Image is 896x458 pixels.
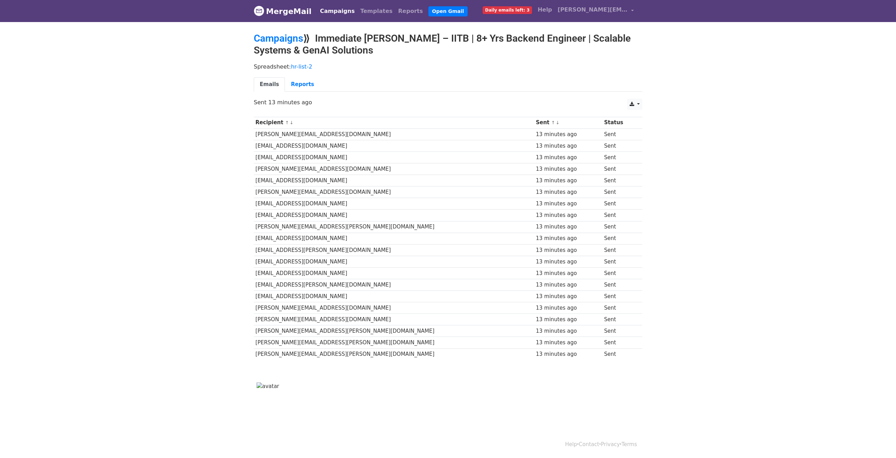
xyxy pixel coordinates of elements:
div: 13 minutes ago [536,142,601,150]
td: [EMAIL_ADDRESS][PERSON_NAME][DOMAIN_NAME] [254,279,534,291]
div: 13 minutes ago [536,165,601,173]
td: Sent [602,337,637,348]
p: Spreadsheet: [254,63,642,70]
div: 13 minutes ago [536,350,601,358]
a: Daily emails left: 3 [480,3,535,17]
a: Contact [579,441,599,448]
td: Sent [602,256,637,267]
td: Sent [602,279,637,291]
div: 13 minutes ago [536,188,601,196]
a: Open Gmail [428,6,467,16]
div: 13 minutes ago [536,131,601,139]
a: hr-list-2 [291,63,312,70]
div: 13 minutes ago [536,316,601,324]
div: 13 minutes ago [536,281,601,289]
td: Sent [602,233,637,244]
td: [EMAIL_ADDRESS][DOMAIN_NAME] [254,267,534,279]
a: ↑ [551,120,555,125]
td: [EMAIL_ADDRESS][DOMAIN_NAME] [254,198,534,210]
td: Sent [602,221,637,233]
td: Sent [602,267,637,279]
td: [EMAIL_ADDRESS][PERSON_NAME][DOMAIN_NAME] [254,244,534,256]
span: Daily emails left: 3 [483,6,532,14]
td: [PERSON_NAME][EMAIL_ADDRESS][DOMAIN_NAME] [254,128,534,140]
h2: ⟫ Immediate [PERSON_NAME] – IITB | 8+ Yrs Backend Engineer | Scalable Systems & GenAI Solutions [254,33,642,56]
a: ↓ [556,120,560,125]
a: Terms [622,441,637,448]
a: Reports [285,77,320,92]
th: Recipient [254,117,534,128]
td: [EMAIL_ADDRESS][DOMAIN_NAME] [254,210,534,221]
a: MergeMail [254,4,311,19]
td: [PERSON_NAME][EMAIL_ADDRESS][PERSON_NAME][DOMAIN_NAME] [254,337,534,348]
td: [EMAIL_ADDRESS][DOMAIN_NAME] [254,256,534,267]
a: [PERSON_NAME][EMAIL_ADDRESS][DOMAIN_NAME] [555,3,637,19]
a: Reports [395,4,426,18]
div: 13 minutes ago [536,234,601,242]
a: Privacy [601,441,620,448]
div: 13 minutes ago [536,269,601,277]
td: [PERSON_NAME][EMAIL_ADDRESS][PERSON_NAME][DOMAIN_NAME] [254,348,534,360]
a: Help [535,3,555,17]
td: [PERSON_NAME][EMAIL_ADDRESS][DOMAIN_NAME] [254,302,534,314]
td: Sent [602,314,637,325]
div: 13 minutes ago [536,258,601,266]
td: [EMAIL_ADDRESS][DOMAIN_NAME] [254,175,534,186]
a: ↑ [285,120,289,125]
img: MergeMail logo [254,6,264,16]
p: Sent 13 minutes ago [254,99,642,106]
div: 13 minutes ago [536,246,601,254]
td: Sent [602,210,637,221]
a: Campaigns [254,33,303,44]
a: Help [565,441,577,448]
td: [PERSON_NAME][EMAIL_ADDRESS][DOMAIN_NAME] [254,186,534,198]
img: avatar [257,382,279,390]
td: Sent [602,175,637,186]
td: [EMAIL_ADDRESS][DOMAIN_NAME] [254,291,534,302]
a: Campaigns [317,4,357,18]
td: Sent [602,198,637,210]
td: Sent [602,325,637,337]
td: Sent [602,186,637,198]
a: Emails [254,77,285,92]
div: 13 minutes ago [536,327,601,335]
div: 13 minutes ago [536,339,601,347]
td: Sent [602,348,637,360]
th: Sent [534,117,602,128]
td: [EMAIL_ADDRESS][DOMAIN_NAME] [254,233,534,244]
td: [PERSON_NAME][EMAIL_ADDRESS][DOMAIN_NAME] [254,314,534,325]
div: 13 minutes ago [536,304,601,312]
td: Sent [602,291,637,302]
a: ↓ [289,120,293,125]
a: Templates [357,4,395,18]
div: 13 minutes ago [536,177,601,185]
td: [EMAIL_ADDRESS][DOMAIN_NAME] [254,152,534,163]
td: [PERSON_NAME][EMAIL_ADDRESS][PERSON_NAME][DOMAIN_NAME] [254,221,534,233]
td: [EMAIL_ADDRESS][DOMAIN_NAME] [254,140,534,152]
td: [PERSON_NAME][EMAIL_ADDRESS][DOMAIN_NAME] [254,163,534,175]
div: 13 minutes ago [536,223,601,231]
div: 13 minutes ago [536,200,601,208]
td: Sent [602,302,637,314]
div: 13 minutes ago [536,293,601,301]
div: 13 minutes ago [536,154,601,162]
th: Status [602,117,637,128]
td: Sent [602,128,637,140]
td: Sent [602,140,637,152]
span: [PERSON_NAME][EMAIL_ADDRESS][DOMAIN_NAME] [558,6,628,14]
div: 13 minutes ago [536,211,601,219]
td: [PERSON_NAME][EMAIL_ADDRESS][PERSON_NAME][DOMAIN_NAME] [254,325,534,337]
td: Sent [602,244,637,256]
td: Sent [602,152,637,163]
td: Sent [602,163,637,175]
